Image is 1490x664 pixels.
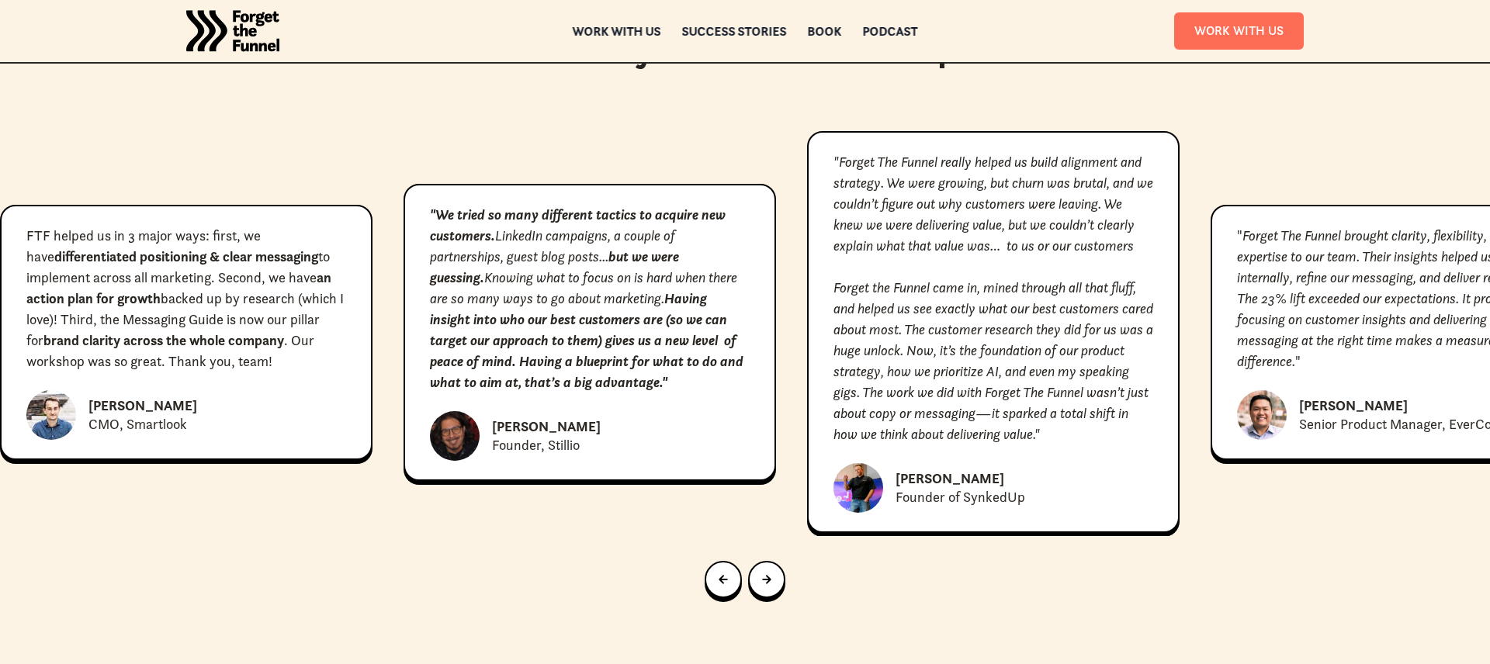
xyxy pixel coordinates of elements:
[573,26,661,36] a: Work with us
[896,469,1004,488] div: [PERSON_NAME]
[430,247,679,286] em: but we were guessing.
[430,289,743,391] em: Having insight into who our best customers are (so we can target our approach to them) gives us a...
[705,561,742,598] a: Go to last slide
[430,206,726,244] em: "We tried so many different tactics to acquire new customers.
[317,268,331,286] strong: an
[808,26,842,36] a: Book
[896,488,1025,507] div: Founder of SynkedUp
[748,561,785,598] a: Next slide
[863,26,918,36] a: Podcast
[1299,396,1408,415] div: [PERSON_NAME]
[88,396,197,415] div: [PERSON_NAME]
[43,331,284,349] strong: brand clarity across the whole company
[833,153,1153,443] em: "Forget The Funnel really helped us build alignment and strategy. We were growing, but churn was ...
[404,184,776,481] div: 2 of 12
[807,131,1180,533] div: 3 of 12
[26,289,161,307] strong: action plan for growth
[492,417,601,436] div: [PERSON_NAME]
[88,415,187,434] div: CMO, Smartlook
[54,247,318,265] strong: differentiated positioning & clear messaging
[682,26,787,36] a: Success Stories
[430,268,737,307] em: Knowing what to focus on is hard when there are so many ways to go about marketing.
[1174,12,1304,49] a: Work With Us
[492,436,580,455] div: Founder, Stillio
[430,227,675,265] em: LinkedIn campaigns, a couple of partnerships, guest blog posts...
[26,225,346,372] p: FTF helped us in 3 major ways: first, we have to implement across all marketing. Second, we have ...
